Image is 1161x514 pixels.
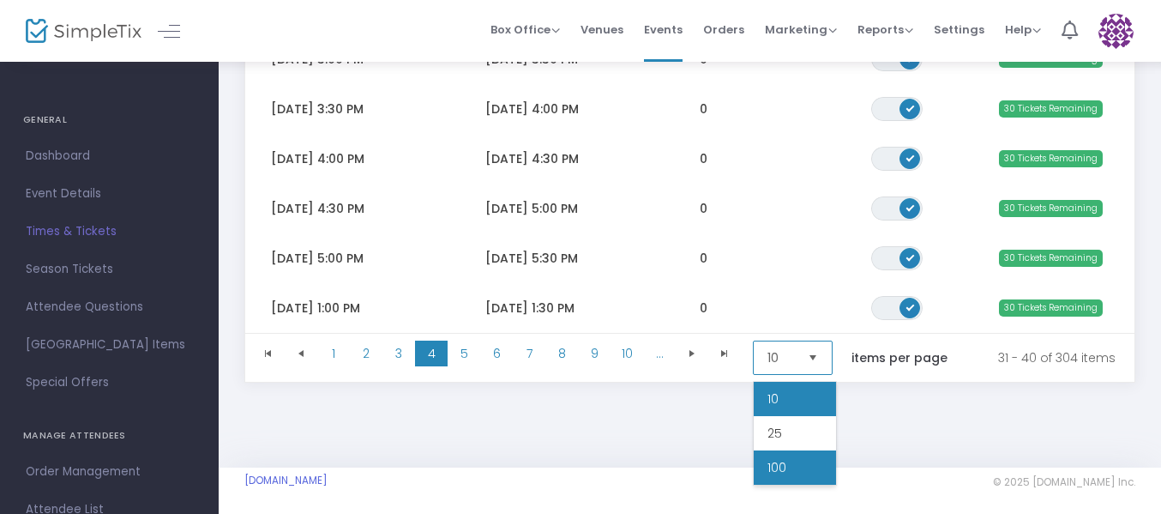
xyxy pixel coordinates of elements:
[252,341,285,366] span: Go to the first page
[294,347,308,360] span: Go to the previous page
[271,200,364,217] span: [DATE] 4:30 PM
[26,372,193,394] span: Special Offers
[271,250,364,267] span: [DATE] 5:00 PM
[676,341,708,366] span: Go to the next page
[906,302,915,311] span: ON
[700,299,707,317] span: 0
[578,341,611,366] span: Page 9
[26,221,193,243] span: Times & Tickets
[851,349,947,366] label: items per page
[448,341,480,366] span: Page 5
[700,250,707,267] span: 0
[718,347,731,360] span: Go to the last page
[350,341,382,366] span: Page 2
[993,475,1135,489] span: © 2025 [DOMAIN_NAME] Inc.
[485,150,579,167] span: [DATE] 4:30 PM
[285,341,317,366] span: Go to the previous page
[700,150,707,167] span: 0
[415,341,448,366] span: Page 4
[857,21,913,38] span: Reports
[26,145,193,167] span: Dashboard
[244,474,328,487] a: [DOMAIN_NAME]
[700,200,707,217] span: 0
[767,459,786,476] span: 100
[26,258,193,281] span: Season Tickets
[317,341,350,366] span: Page 1
[767,390,779,408] span: 10
[999,150,1103,167] span: 30 Tickets Remaining
[999,250,1103,267] span: 30 Tickets Remaining
[611,341,643,366] span: Page 10
[26,461,193,483] span: Order Management
[485,250,578,267] span: [DATE] 5:30 PM
[999,200,1103,217] span: 30 Tickets Remaining
[703,8,744,51] span: Orders
[23,419,196,453] h4: MANAGE ATTENDEES
[480,341,513,366] span: Page 6
[490,21,560,38] span: Box Office
[906,103,915,112] span: ON
[513,341,545,366] span: Page 7
[685,347,699,360] span: Go to the next page
[644,8,683,51] span: Events
[271,299,360,317] span: [DATE] 1:00 PM
[485,100,579,118] span: [DATE] 4:00 PM
[580,8,623,51] span: Venues
[643,341,676,366] span: Page 11
[767,425,782,442] span: 25
[271,150,364,167] span: [DATE] 4:00 PM
[765,21,837,38] span: Marketing
[262,347,275,360] span: Go to the first page
[382,341,415,366] span: Page 3
[545,341,578,366] span: Page 8
[26,334,193,356] span: [GEOGRAPHIC_DATA] Items
[999,299,1103,317] span: 30 Tickets Remaining
[26,296,193,318] span: Attendee Questions
[26,183,193,205] span: Event Details
[1005,21,1041,38] span: Help
[906,252,915,261] span: ON
[700,100,707,118] span: 0
[984,341,1116,375] kendo-pager-info: 31 - 40 of 304 items
[934,8,984,51] span: Settings
[271,100,364,118] span: [DATE] 3:30 PM
[999,100,1103,118] span: 30 Tickets Remaining
[801,342,825,374] button: Select
[23,103,196,137] h4: GENERAL
[906,153,915,161] span: ON
[485,299,574,317] span: [DATE] 1:30 PM
[485,200,578,217] span: [DATE] 5:00 PM
[708,341,741,366] span: Go to the last page
[906,203,915,211] span: ON
[767,349,794,366] span: 10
